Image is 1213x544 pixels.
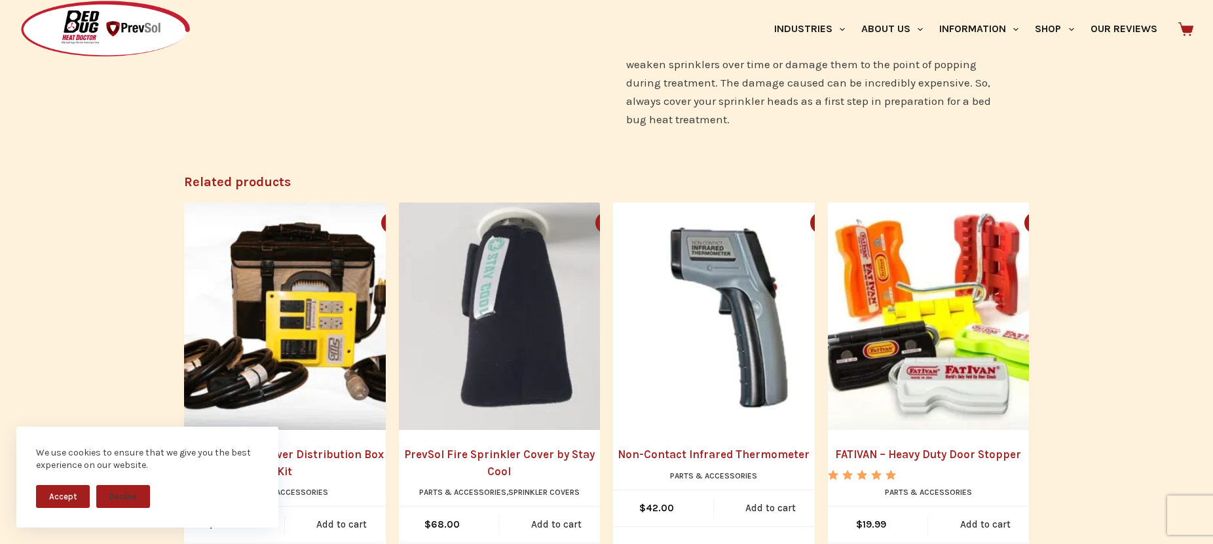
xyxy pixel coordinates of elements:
img: FATIVAN - Heavy Duty Door Stopper [828,203,1056,431]
div: We use cookies to ensure that we give you the best experience on our website. [36,446,259,472]
button: Quick view toggle [810,212,831,233]
span: Rated out of 5 [828,470,898,510]
bdi: 42.00 [639,502,674,514]
a: Parts & Accessories [670,471,757,480]
button: Accept [36,485,90,508]
a: Non-Contact Infrared Thermometer [613,446,815,463]
bdi: 19.99 [856,518,886,530]
button: Open LiveChat chat widget [10,5,50,45]
img: Non-Contact Infrared Thermometer [613,203,841,431]
a: PrevSol Fire Sprinkler Cover by Stay Cool [399,203,627,431]
span: $ [639,502,646,514]
a: Add to cart: “GMS Portable Power Distribution Box Kit” [285,507,399,543]
div: Rated 5.00 out of 5 [828,470,898,480]
a: Add to cart: “FATIVAN - Heavy Duty Door Stopper” [928,507,1042,543]
button: Quick view toggle [595,212,616,233]
a: FATIVAN – Heavy Duty Door Stopper [828,446,1030,463]
span: $ [424,518,431,530]
bdi: 68.00 [424,518,460,530]
button: Decline [96,485,150,508]
button: Quick view toggle [1024,212,1045,233]
a: Parts & Accessories [419,488,506,497]
a: Add to cart: “PrevSol Fire Sprinkler Cover by Stay Cool” [499,507,613,543]
li: , [419,486,580,499]
a: Parts & Accessories [885,488,972,497]
button: Quick view toggle [381,212,402,233]
a: PrevSol Fire Sprinkler Cover by Stay Cool [399,446,601,480]
h2: Related products [184,172,1029,192]
a: GMS Portable Power Distribution Box Kit [184,203,412,431]
a: Sprinkler Covers [508,488,580,497]
a: Add to cart: “Non-Contact Infrared Thermometer” [714,490,828,526]
picture: SIX_SR._COLORS_1024x1024 [828,203,1056,431]
picture: Infrared_Thermal_Gun_a15dd652-6a69-4888-a56c-ef584fa3bcf6_1024x1024 [613,203,841,431]
span: $ [856,518,863,530]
